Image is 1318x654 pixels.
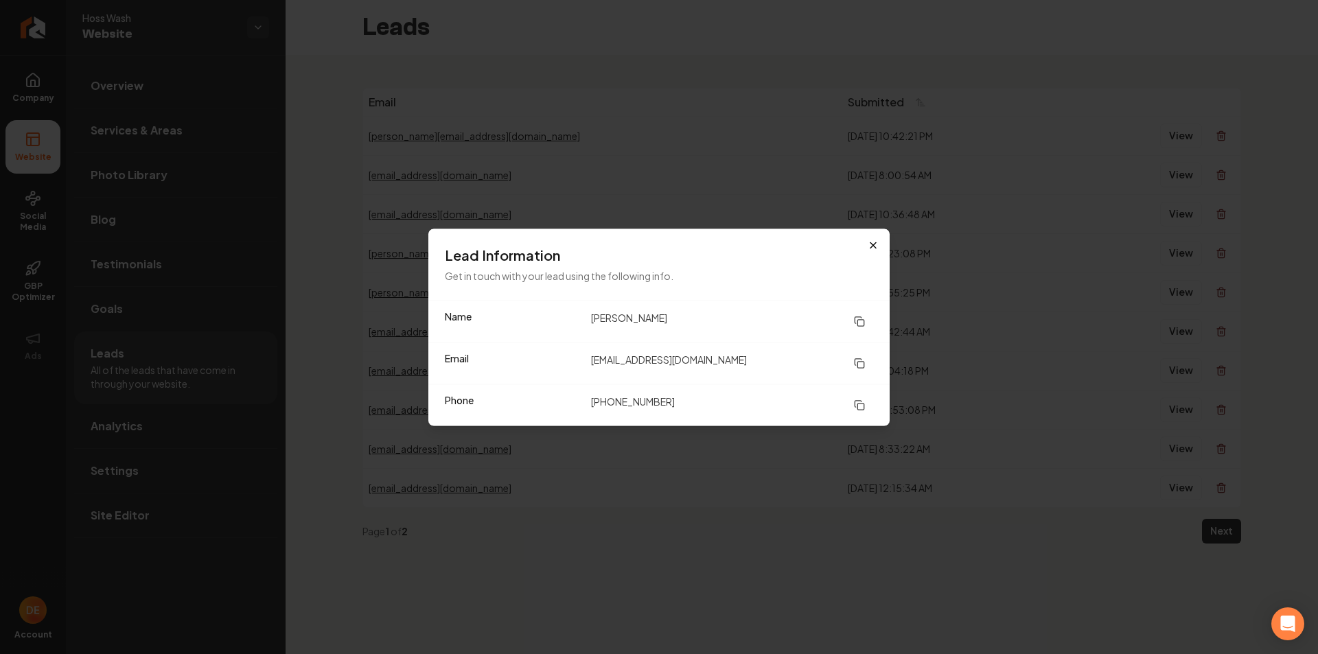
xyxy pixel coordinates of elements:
dd: [EMAIL_ADDRESS][DOMAIN_NAME] [591,351,873,375]
p: Get in touch with your lead using the following info. [445,267,873,283]
dd: [PERSON_NAME] [591,309,873,334]
dt: Phone [445,393,580,417]
h3: Lead Information [445,245,873,264]
dt: Email [445,351,580,375]
dd: [PHONE_NUMBER] [591,393,873,417]
dt: Name [445,309,580,334]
